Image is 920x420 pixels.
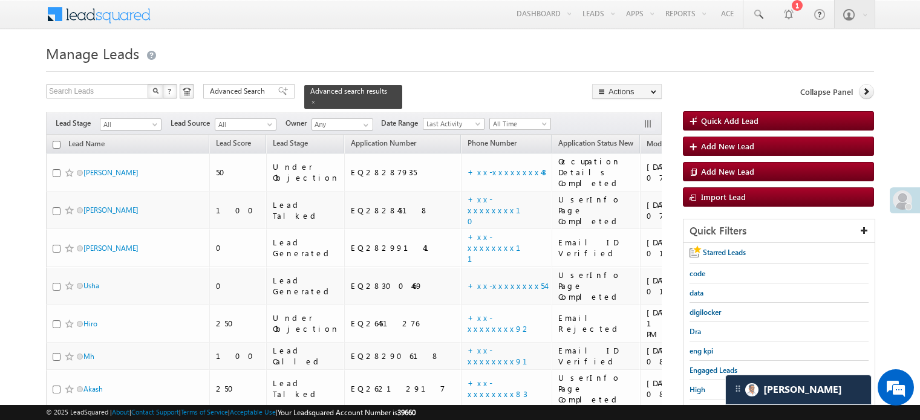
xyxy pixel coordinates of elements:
[558,194,635,227] div: UserInfo Page Completed
[210,137,257,152] a: Lead Score
[468,138,517,147] span: Phone Number
[351,383,455,394] div: EQ26212917
[489,118,551,130] a: All Time
[397,408,416,417] span: 39660
[83,281,99,290] a: Usha
[558,138,633,147] span: Application Status New
[312,118,373,131] input: Type to Search
[733,384,743,393] img: carter-drag
[690,385,705,394] span: High
[647,161,728,183] div: [DATE] 07:31 AM
[647,345,728,367] div: [DATE] 08:41 PM
[181,408,228,416] a: Terms of Service
[152,88,158,94] img: Search
[558,270,635,302] div: UserInfo Page Completed
[163,84,177,99] button: ?
[285,118,312,129] span: Owner
[273,237,339,259] div: Lead Generated
[647,378,728,399] div: [DATE] 08:15 PM
[100,119,158,130] span: All
[468,345,542,366] a: +xx-xxxxxxxx91
[273,161,339,183] div: Under Objection
[351,205,455,216] div: EQ28284518
[357,119,372,131] a: Show All Items
[552,137,639,152] a: Application Status New
[351,242,455,253] div: EQ28299141
[171,118,215,129] span: Lead Source
[468,280,546,291] a: +xx-xxxxxxxx54
[558,312,635,334] div: Email Rejected
[273,138,308,147] span: Lead Stage
[763,384,842,395] span: Carter
[278,408,416,417] span: Your Leadsquared Account Number is
[83,168,139,177] a: [PERSON_NAME]
[423,118,484,130] a: Last Activity
[701,141,754,151] span: Add New Lead
[690,327,701,336] span: Dra
[168,86,173,96] span: ?
[647,237,728,259] div: [DATE] 01:09 AM
[690,288,703,297] span: data
[216,138,251,147] span: Lead Score
[62,137,111,153] a: Lead Name
[703,248,746,257] span: Starred Leads
[558,345,635,367] div: Email ID Verified
[216,167,261,178] div: 50
[83,205,139,215] a: [PERSON_NAME]
[100,118,161,131] a: All
[83,244,139,253] a: [PERSON_NAME]
[468,378,527,399] a: +xx-xxxxxxxx83
[701,192,746,202] span: Import Lead
[690,308,721,317] span: digilocker
[468,312,531,334] a: +xx-xxxxxxxx92
[468,231,535,263] a: +xx-xxxxxxxx11
[83,352,94,361] a: Mh
[647,307,728,340] div: [DATE] 10:02 PM
[468,167,546,177] a: +xx-xxxxxxxx43
[267,137,314,152] a: Lead Stage
[273,199,339,221] div: Lead Talked
[216,383,261,394] div: 250
[216,351,261,361] div: 100
[216,205,261,216] div: 100
[230,408,276,416] a: Acceptable Use
[690,366,737,375] span: Engaged Leads
[56,118,100,129] span: Lead Stage
[592,84,662,99] button: Actions
[351,351,455,361] div: EQ28290618
[83,319,97,328] a: Hiro
[210,86,269,97] span: Advanced Search
[351,280,455,291] div: EQ28300469
[647,139,687,148] span: Modified On
[112,408,129,416] a: About
[53,141,60,149] input: Check all records
[745,383,759,396] img: Carter
[468,194,535,226] a: +xx-xxxxxxxx10
[273,378,339,399] div: Lead Talked
[558,237,635,259] div: Email ID Verified
[647,275,728,297] div: [DATE] 01:06 AM
[215,118,276,131] a: All
[215,119,273,130] span: All
[701,115,759,126] span: Quick Add Lead
[46,44,139,63] span: Manage Leads
[345,137,422,152] a: Application Number
[273,312,339,334] div: Under Objection
[381,118,423,129] span: Date Range
[647,199,728,221] div: [DATE] 07:26 AM
[46,407,416,418] span: © 2025 LeadSquared | | | | |
[701,166,754,176] span: Add New Lead
[310,86,387,95] span: Advanced search results
[690,346,713,355] span: eng kpi
[800,86,853,97] span: Collapse Panel
[83,384,103,393] a: Akash
[351,167,455,178] div: EQ28287935
[273,345,339,367] div: Lead Called
[490,118,547,129] span: All Time
[423,118,481,129] span: Last Activity
[351,318,455,329] div: EQ26451276
[558,156,635,189] div: Occupation Details Completed
[725,375,872,405] div: carter-dragCarter[PERSON_NAME]
[273,275,339,297] div: Lead Generated
[216,280,261,291] div: 0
